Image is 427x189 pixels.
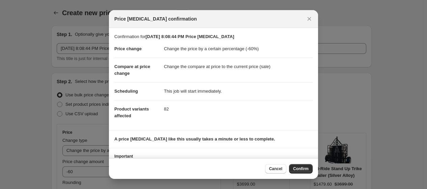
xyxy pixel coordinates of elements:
[114,106,149,118] span: Product variants affected
[269,166,282,171] span: Cancel
[114,15,197,22] span: Price [MEDICAL_DATA] confirmation
[164,40,313,58] dd: Change the price by a certain percentage (-60%)
[265,164,286,174] button: Cancel
[164,100,313,118] dd: 82
[114,89,138,94] span: Scheduling
[164,58,313,75] dd: Change the compare at price to the current price (sale)
[164,82,313,100] dd: This job will start immediately.
[114,46,142,51] span: Price change
[289,164,313,174] button: Confirm
[114,33,313,40] p: Confirmation for
[114,154,313,159] h3: Important
[293,166,309,171] span: Confirm
[114,64,150,76] span: Compare at price change
[114,136,275,141] b: A price [MEDICAL_DATA] like this usually takes a minute or less to complete.
[305,14,314,24] button: Close
[145,34,234,39] b: [DATE] 8:08:44 PM Price [MEDICAL_DATA]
